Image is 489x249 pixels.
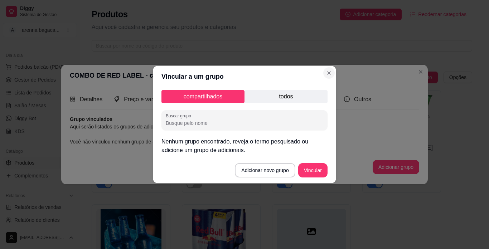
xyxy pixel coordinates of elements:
label: Buscar grupo [166,113,194,119]
p: compartilhados [161,90,245,103]
header: Vincular a um grupo [153,66,336,87]
p: Nenhum grupo encontrado, reveja o termo pesquisado ou adicione um grupo de adicionais. [161,137,328,155]
button: Adicionar novo grupo [235,163,295,177]
button: Vincular [298,163,328,177]
p: todos [245,90,328,103]
button: Close [323,67,335,79]
input: Buscar grupo [166,119,323,127]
